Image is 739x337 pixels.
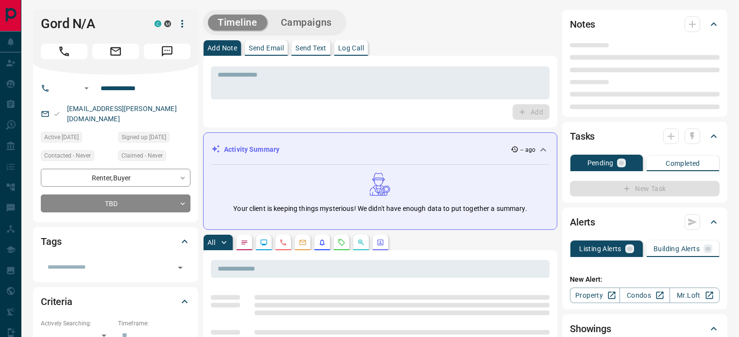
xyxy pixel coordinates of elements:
[208,15,267,31] button: Timeline
[144,44,190,59] span: Message
[653,245,700,252] p: Building Alerts
[570,16,595,32] h2: Notes
[357,239,365,246] svg: Opportunities
[271,15,342,31] button: Campaigns
[41,132,113,145] div: Fri Nov 05 2021
[118,319,190,328] p: Timeframe:
[207,239,215,246] p: All
[41,44,87,59] span: Call
[67,105,177,123] a: [EMAIL_ADDRESS][PERSON_NAME][DOMAIN_NAME]
[44,151,91,160] span: Contacted - Never
[299,239,307,246] svg: Emails
[241,239,248,246] svg: Notes
[41,16,140,32] h1: Gord N/A
[118,132,190,145] div: Mon Apr 15 2013
[233,204,527,214] p: Your client is keeping things mysterious! We didn't have enough data to put together a summary.
[41,290,190,313] div: Criteria
[295,45,327,51] p: Send Text
[41,230,190,253] div: Tags
[570,210,720,234] div: Alerts
[338,45,364,51] p: Log Call
[81,82,92,94] button: Open
[41,294,72,309] h2: Criteria
[570,321,611,337] h2: Showings
[164,20,171,27] div: mrloft.ca
[260,239,268,246] svg: Lead Browsing Activity
[92,44,139,59] span: Email
[587,160,614,166] p: Pending
[121,151,163,160] span: Claimed - Never
[41,169,190,187] div: Renter , Buyer
[155,20,161,27] div: condos.ca
[666,160,700,167] p: Completed
[377,239,384,246] svg: Agent Actions
[41,234,61,249] h2: Tags
[570,128,595,144] h2: Tasks
[44,132,79,142] span: Active [DATE]
[173,261,187,274] button: Open
[570,274,720,285] p: New Alert:
[579,245,621,252] p: Listing Alerts
[224,144,279,155] p: Activity Summary
[570,288,620,303] a: Property
[570,125,720,148] div: Tasks
[670,288,720,303] a: Mr.Loft
[619,288,670,303] a: Condos
[570,214,595,230] h2: Alerts
[249,45,284,51] p: Send Email
[318,239,326,246] svg: Listing Alerts
[121,132,166,142] span: Signed up [DATE]
[570,13,720,36] div: Notes
[207,45,237,51] p: Add Note
[41,194,190,212] div: TBD
[211,141,549,159] div: Activity Summary-- ago
[41,319,113,328] p: Actively Searching:
[279,239,287,246] svg: Calls
[53,111,60,117] svg: Email Valid
[338,239,345,246] svg: Requests
[520,145,535,154] p: -- ago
